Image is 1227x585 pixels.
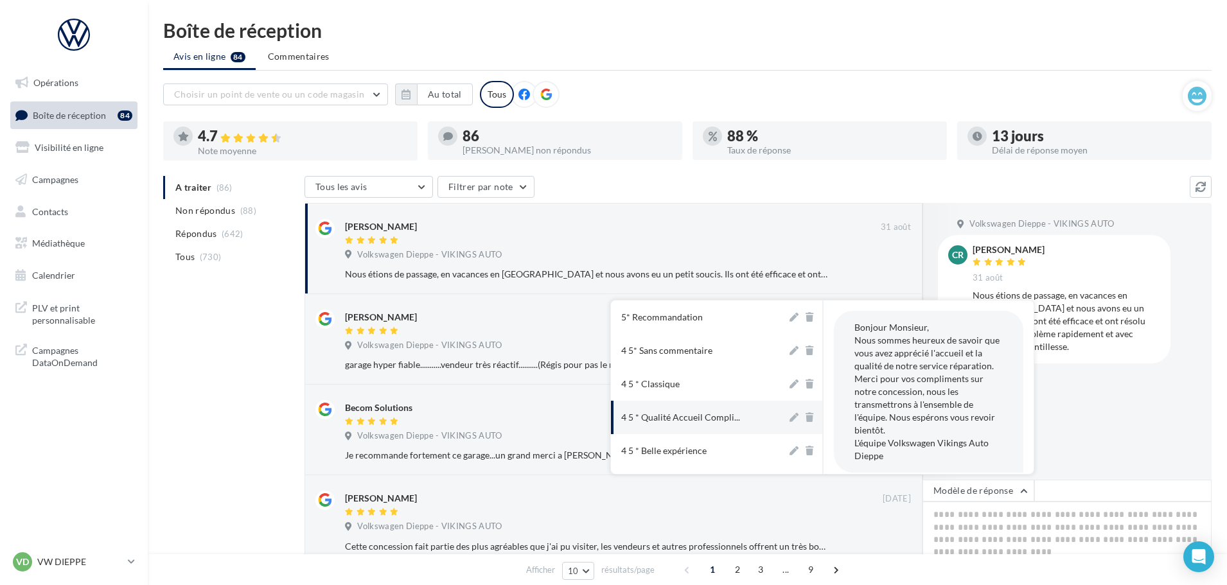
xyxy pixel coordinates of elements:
a: Calendrier [8,262,140,289]
span: Choisir un point de vente ou un code magasin [174,89,364,100]
div: Cette concession fait partie des plus agréables que j'ai pu visiter, les vendeurs et autres profe... [345,540,827,553]
span: Campagnes [32,174,78,185]
div: Becom Solutions [345,401,412,414]
div: 4 5 * Belle expérience [621,444,707,457]
a: VD VW DIEPPE [10,550,137,574]
a: Visibilité en ligne [8,134,140,161]
button: 10 [562,562,595,580]
button: 4 5* Sans commentaire [611,334,787,367]
div: [PERSON_NAME] [345,492,417,505]
span: 2 [727,559,748,580]
span: 1 [702,559,723,580]
div: Note moyenne [198,146,407,155]
div: 86 [463,129,672,143]
button: 5* Recommandation [611,301,787,334]
span: Opérations [33,77,78,88]
button: Au total [417,83,473,105]
span: Bonjour Monsieur, Nous sommes heureux de savoir que vous avez apprécié l'accueil et la qualité de... [854,322,1000,461]
div: Tous [480,81,514,108]
span: VD [16,555,29,568]
div: Nous étions de passage, en vacances en [GEOGRAPHIC_DATA] et nous avons eu un petit soucis. Ils on... [345,268,827,281]
button: 4 5 * Qualité Accueil Compli... [611,401,787,434]
span: Campagnes DataOnDemand [32,342,132,369]
span: Volkswagen Dieppe - VIKINGS AUTO [357,521,502,532]
div: 4.7 [198,129,407,144]
div: [PERSON_NAME] [973,245,1045,254]
span: résultats/page [601,564,655,576]
button: Choisir un point de vente ou un code magasin [163,83,388,105]
div: Délai de réponse moyen [992,146,1201,155]
div: 13 jours [992,129,1201,143]
button: Au total [395,83,473,105]
div: 84 [118,110,132,121]
a: Campagnes [8,166,140,193]
span: Afficher [526,564,555,576]
div: Open Intercom Messenger [1183,541,1214,572]
div: [PERSON_NAME] [345,220,417,233]
a: Boîte de réception84 [8,101,140,129]
span: 4 5 * Qualité Accueil Compli... [621,411,740,424]
a: Médiathèque [8,230,140,257]
span: Volkswagen Dieppe - VIKINGS AUTO [357,249,502,261]
span: Tous les avis [315,181,367,192]
span: (88) [240,205,256,216]
span: 3 [750,559,771,580]
button: Filtrer par note [437,176,534,198]
div: [PERSON_NAME] [345,311,417,324]
div: Taux de réponse [727,146,937,155]
span: [DATE] [883,493,911,505]
button: 4 5 * Classique [611,367,787,401]
div: Boîte de réception [163,21,1212,40]
span: Volkswagen Dieppe - VIKINGS AUTO [357,430,502,442]
span: Contacts [32,205,68,216]
span: Tous [175,250,195,263]
span: PLV et print personnalisable [32,299,132,327]
div: 88 % [727,129,937,143]
span: Visibilité en ligne [35,142,103,153]
div: [PERSON_NAME] non répondus [463,146,672,155]
span: (642) [222,229,243,239]
span: Boîte de réception [33,109,106,120]
span: 31 août [881,222,911,233]
span: Médiathèque [32,238,85,249]
span: Commentaires [268,50,330,63]
span: Volkswagen Dieppe - VIKINGS AUTO [357,340,502,351]
div: garage hyper fiable...........vendeur très réactif..........(Régis pour pas le nommer).......que ... [345,358,827,371]
button: 4 5 * Belle expérience [611,434,787,467]
div: 4 5* Sans commentaire [621,344,712,357]
span: Non répondus [175,204,235,217]
a: Opérations [8,69,140,96]
span: 9 [800,559,821,580]
button: Tous les avis [305,176,433,198]
span: Volkswagen Dieppe - VIKINGS AUTO [969,218,1114,230]
div: Nous étions de passage, en vacances en [GEOGRAPHIC_DATA] et nous avons eu un petit soucis. Ils on... [973,289,1160,353]
button: Modèle de réponse [922,480,1034,502]
span: (730) [200,252,222,262]
span: 31 août [973,272,1003,284]
a: Campagnes DataOnDemand [8,336,140,374]
p: VW DIEPPE [37,555,123,568]
span: 10 [568,566,579,576]
span: ... [775,559,796,580]
div: 5* Recommandation [621,311,703,324]
a: Contacts [8,198,140,225]
span: CR [952,249,964,261]
span: Répondus [175,227,217,240]
div: Je recommande fortement ce garage...un grand merci a [PERSON_NAME] (vendeur) ainsi que [PERSON_NA... [345,449,827,462]
div: 4 5 * Classique [621,378,680,390]
a: PLV et print personnalisable [8,294,140,332]
span: Calendrier [32,270,75,281]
